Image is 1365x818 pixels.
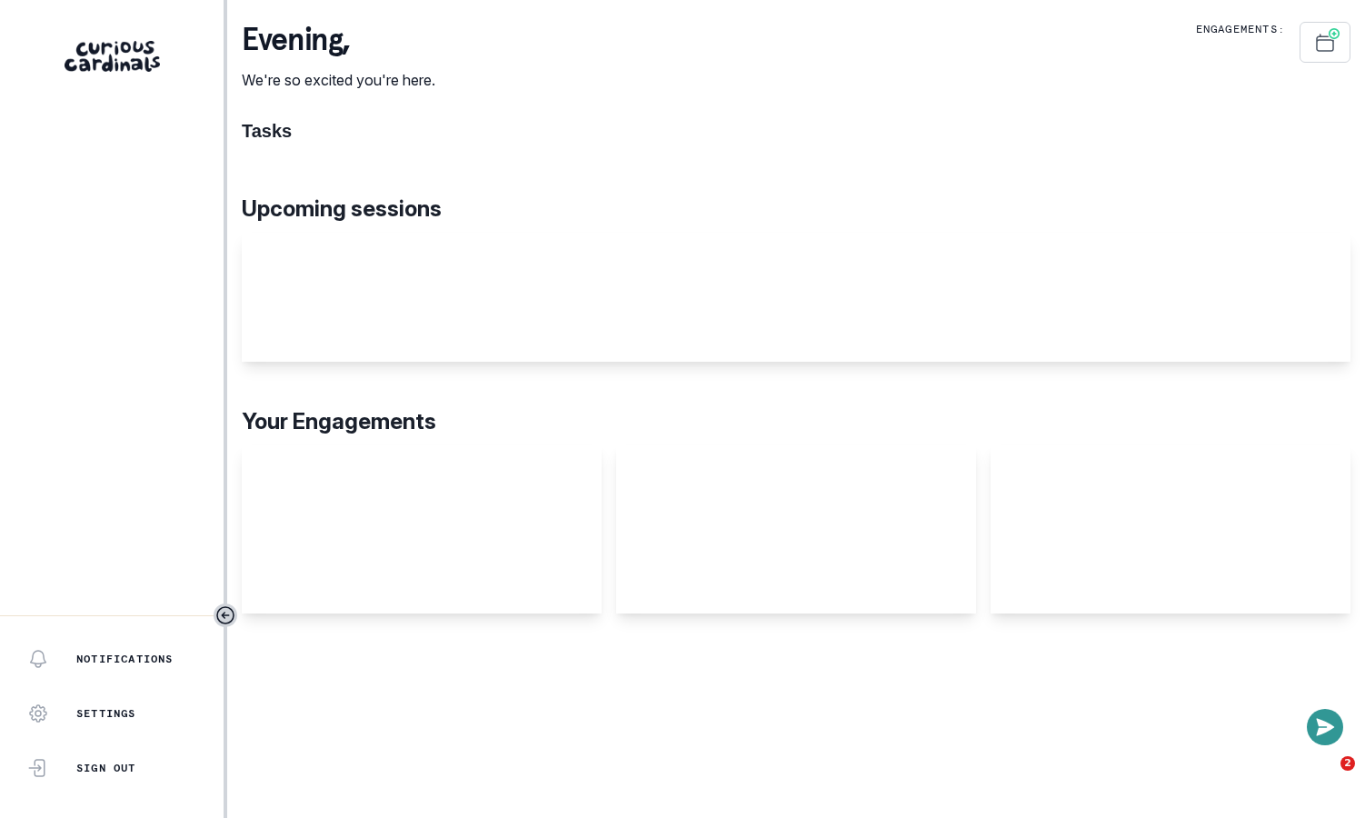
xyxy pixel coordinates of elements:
[242,120,1350,142] h1: Tasks
[76,761,136,775] p: Sign Out
[242,405,1350,438] p: Your Engagements
[1303,756,1347,800] iframe: Intercom live chat
[242,193,1350,225] p: Upcoming sessions
[65,41,160,72] img: Curious Cardinals Logo
[1340,756,1355,771] span: 2
[214,604,237,627] button: Toggle sidebar
[1196,22,1285,36] p: Engagements:
[1307,709,1343,745] button: Open or close messaging widget
[242,22,435,58] p: evening ,
[1300,22,1350,63] button: Schedule Sessions
[76,706,136,721] p: Settings
[76,652,174,666] p: Notifications
[242,69,435,91] p: We're so excited you're here.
